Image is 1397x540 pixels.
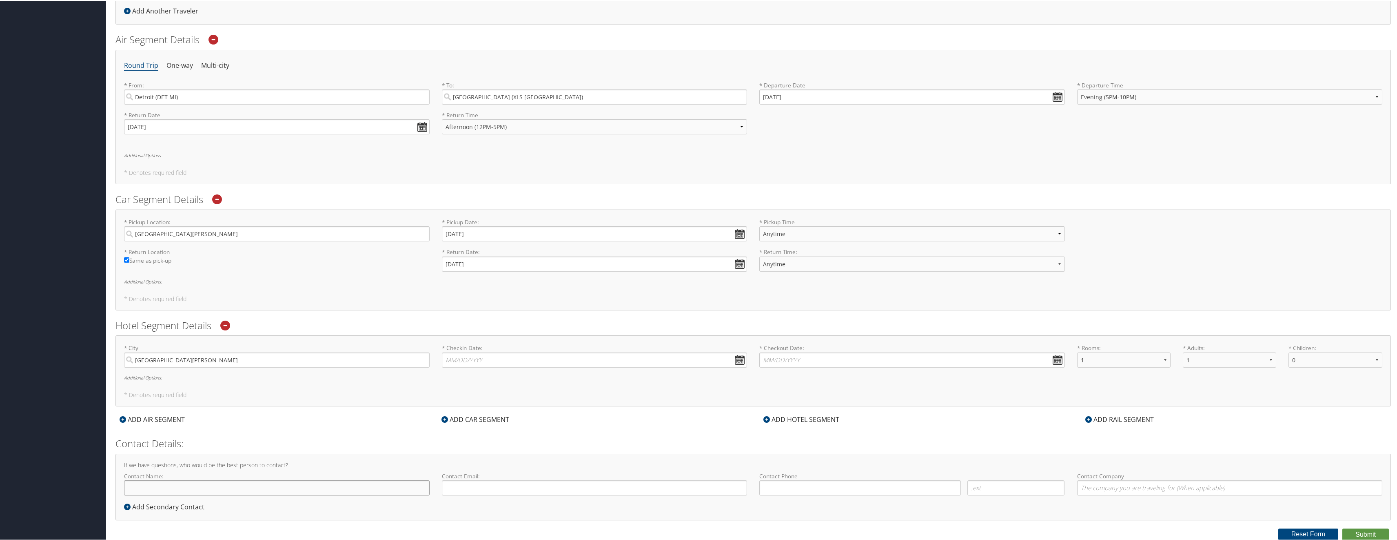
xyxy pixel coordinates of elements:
label: * To: [442,80,747,104]
h2: Car Segment Details [115,192,1391,205]
h6: Additional Options: [124,152,1382,157]
div: ADD HOTEL SEGMENT [759,414,843,424]
input: MM/DD/YYYY [124,118,430,134]
h5: * Denotes required field [124,295,1382,301]
input: Contact Email: [442,480,747,495]
div: ADD RAIL SEGMENT [1081,414,1158,424]
h5: * Denotes required field [124,169,1382,175]
input: * Return Date: [442,256,747,271]
label: * Return Time [442,110,747,118]
input: * Checkin Date: [442,352,747,367]
input: * Checkout Date: [759,352,1065,367]
h2: Hotel Segment Details [115,318,1391,332]
label: Contact Name: [124,471,430,495]
label: * Departure Date [759,80,1065,89]
label: * Rooms: [1077,343,1171,351]
h4: If we have questions, who would be the best person to contact? [124,462,1382,467]
input: Contact Name: [124,480,430,495]
label: Contact Phone [759,471,1065,480]
h6: Additional Options: [124,375,1382,379]
h2: Air Segment Details [115,32,1391,46]
div: ADD CAR SEGMENT [437,414,513,424]
label: Same as pick-up [124,256,430,268]
label: * From: [124,80,430,104]
button: Submit [1342,528,1389,540]
label: * Checkin Date: [442,343,747,366]
select: * Return Time: [759,256,1065,271]
label: * Pickup Location: [124,217,430,241]
label: * Pickup Date: [442,217,747,241]
label: * Pickup Time [759,217,1065,247]
label: * Adults: [1183,343,1276,351]
h6: Additional Options: [124,279,1382,283]
input: Contact Company [1077,480,1383,495]
select: * Departure Time [1077,89,1383,104]
label: * City [124,343,430,366]
button: Reset Form [1278,528,1339,539]
div: Add Secondary Contact [124,501,208,511]
label: * Children: [1288,343,1382,351]
input: City or Airport Code [442,89,747,104]
li: One-way [166,58,193,72]
li: Multi-city [201,58,229,72]
label: * Return Date [124,110,430,118]
label: * Return Date: [442,247,747,270]
label: * Return Time: [759,247,1065,277]
h5: * Denotes required field [124,391,1382,397]
input: * Pickup Date: [442,225,747,241]
input: City or Airport Code [124,89,430,104]
input: .ext [967,480,1065,495]
label: Contact Email: [442,471,747,495]
div: ADD AIR SEGMENT [115,414,189,424]
select: * Pickup Time [759,225,1065,241]
label: * Departure Time [1077,80,1383,110]
li: Round Trip [124,58,158,72]
label: * Checkout Date: [759,343,1065,366]
label: * Return Location [124,247,430,255]
h2: Contact Details: [115,436,1391,450]
label: Contact Company [1077,471,1383,495]
input: MM/DD/YYYY [759,89,1065,104]
input: Same as pick-up [124,257,129,262]
div: Add Another Traveler [124,5,202,15]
